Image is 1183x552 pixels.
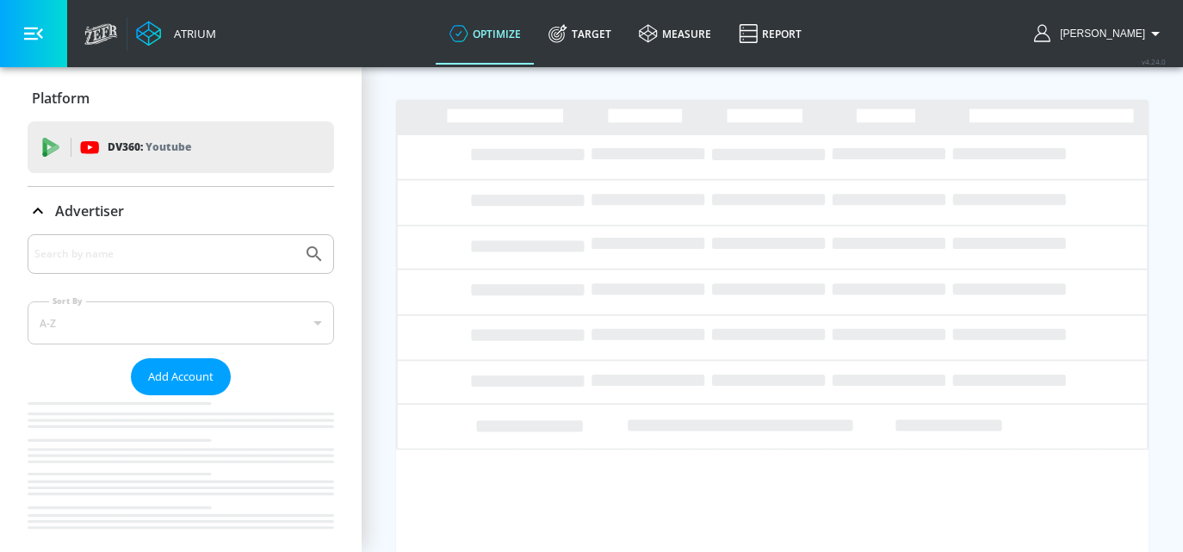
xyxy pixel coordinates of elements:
[148,367,214,387] span: Add Account
[49,295,86,307] label: Sort By
[131,358,231,395] button: Add Account
[28,301,334,344] div: A-Z
[108,138,191,157] p: DV360:
[625,3,725,65] a: measure
[55,202,124,220] p: Advertiser
[1053,28,1145,40] span: login as: sarah.ly@zefr.com
[725,3,815,65] a: Report
[1142,57,1166,66] span: v 4.24.0
[436,3,535,65] a: optimize
[28,121,334,173] div: DV360: Youtube
[146,138,191,156] p: Youtube
[167,26,216,41] div: Atrium
[34,243,295,265] input: Search by name
[136,21,216,47] a: Atrium
[535,3,625,65] a: Target
[28,74,334,122] div: Platform
[32,89,90,108] p: Platform
[1034,23,1166,44] button: [PERSON_NAME]
[28,187,334,235] div: Advertiser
